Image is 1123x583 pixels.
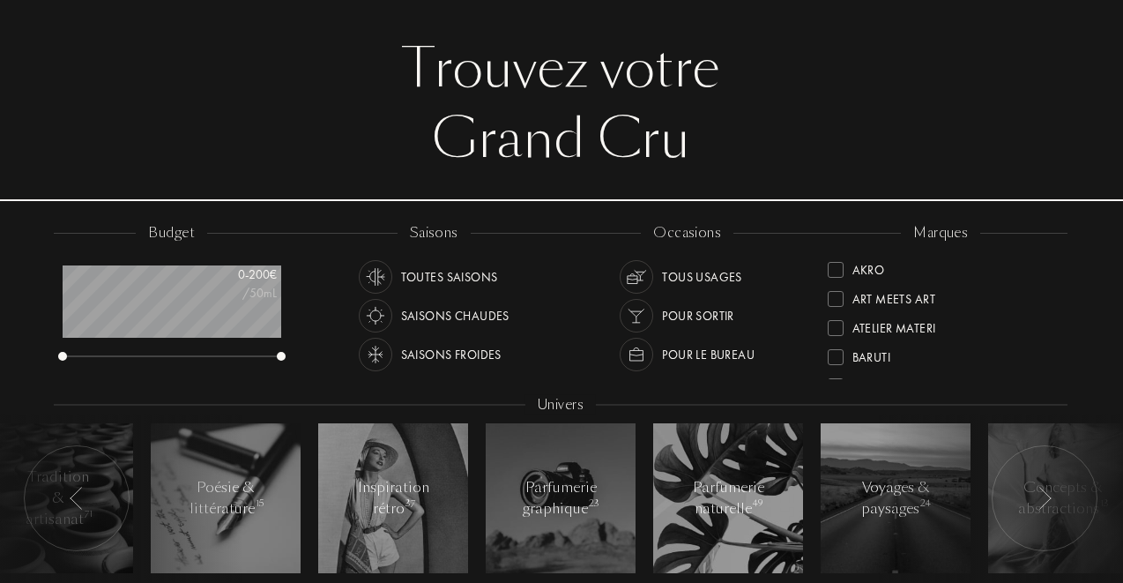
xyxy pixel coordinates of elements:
[852,371,940,395] div: Binet-Papillon
[852,342,891,366] div: Baruti
[363,303,388,328] img: usage_season_hot_white.svg
[852,255,885,279] div: Akro
[70,487,84,510] img: arr_left.svg
[356,477,431,519] div: Inspiration rétro
[589,497,599,510] span: 23
[525,395,596,415] div: Univers
[624,342,649,367] img: usage_occasion_work_white.svg
[256,497,264,510] span: 15
[753,497,762,510] span: 49
[189,284,277,303] div: /50mL
[662,260,742,294] div: Tous usages
[398,223,471,243] div: saisons
[1037,487,1052,510] img: arr_left.svg
[136,223,207,243] div: budget
[691,477,766,519] div: Parfumerie naturelle
[401,299,509,333] div: Saisons chaudes
[523,477,599,519] div: Parfumerie graphique
[624,265,649,289] img: usage_occasion_all_white.svg
[662,338,755,371] div: Pour le bureau
[189,265,277,284] div: 0 - 200 €
[401,338,502,371] div: Saisons froides
[624,303,649,328] img: usage_occasion_party_white.svg
[67,104,1054,175] div: Grand Cru
[363,265,388,289] img: usage_season_average_white.svg
[852,284,935,308] div: Art Meets Art
[401,260,498,294] div: Toutes saisons
[852,313,936,337] div: Atelier Materi
[662,299,734,333] div: Pour sortir
[641,223,733,243] div: occasions
[405,497,415,510] span: 37
[901,223,980,243] div: marques
[363,342,388,367] img: usage_season_cold_white.svg
[67,34,1054,104] div: Trouvez votre
[859,477,933,519] div: Voyages & paysages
